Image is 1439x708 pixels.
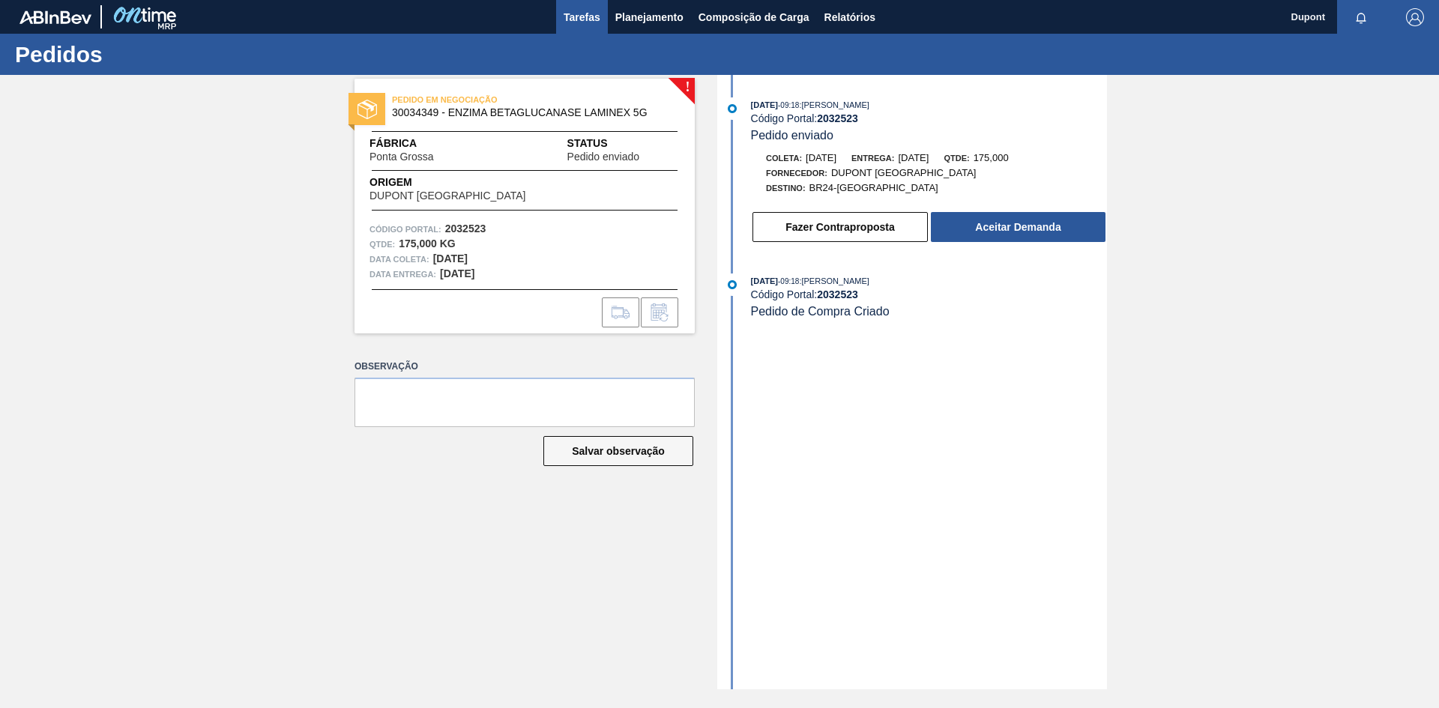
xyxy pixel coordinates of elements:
[751,112,1107,124] div: Código Portal:
[355,356,695,378] label: Observação
[728,280,737,289] img: atual
[766,154,802,163] span: Coleta:
[440,267,474,279] strong: [DATE]
[817,288,858,300] strong: 2032523
[445,223,486,235] strong: 2032523
[752,212,928,242] button: Fazer Contraproposta
[931,212,1105,242] button: Aceitar Demanda
[799,100,869,109] span: : [PERSON_NAME]
[974,152,1009,163] span: 175,000
[369,190,525,202] span: DUPONT [GEOGRAPHIC_DATA]
[369,252,429,267] span: Data coleta:
[751,305,890,318] span: Pedido de Compra Criado
[817,112,858,124] strong: 2032523
[751,129,833,142] span: Pedido enviado
[751,288,1107,300] div: Código Portal:
[831,167,977,178] span: DUPONT [GEOGRAPHIC_DATA]
[898,152,929,163] span: [DATE]
[399,237,456,249] strong: 175,000 KG
[809,182,938,193] span: BR24-[GEOGRAPHIC_DATA]
[358,100,377,119] img: status
[799,276,869,285] span: : [PERSON_NAME]
[751,276,778,285] span: [DATE]
[543,436,693,466] button: Salvar observação
[602,297,639,327] div: Ir para Composição de Carga
[728,104,737,113] img: atual
[369,175,568,190] span: Origem
[369,136,481,151] span: Fábrica
[751,100,778,109] span: [DATE]
[392,92,602,107] span: PEDIDO EM NEGOCIAÇÃO
[15,46,281,63] h1: Pedidos
[944,154,969,163] span: Qtde:
[433,252,468,264] strong: [DATE]
[369,151,434,163] span: Ponta Grossa
[369,267,436,282] span: Data entrega:
[615,8,684,26] span: Planejamento
[641,297,678,327] div: Informar alteração no pedido
[369,237,395,252] span: Qtde :
[1406,8,1424,26] img: Logout
[564,8,600,26] span: Tarefas
[567,151,640,163] span: Pedido enviado
[851,154,894,163] span: Entrega:
[1337,7,1385,28] button: Notificações
[766,184,806,193] span: Destino:
[567,136,680,151] span: Status
[824,8,875,26] span: Relatórios
[766,169,827,178] span: Fornecedor:
[392,107,664,118] span: 30034349 - ENZIMA BETAGLUCANASE LAMINEX 5G
[806,152,836,163] span: [DATE]
[369,222,441,237] span: Código Portal:
[19,10,91,24] img: TNhmsLtSVTkK8tSr43FrP2fwEKptu5GPRR3wAAAABJRU5ErkJggg==
[778,277,799,285] span: - 09:18
[699,8,809,26] span: Composição de Carga
[778,101,799,109] span: - 09:18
